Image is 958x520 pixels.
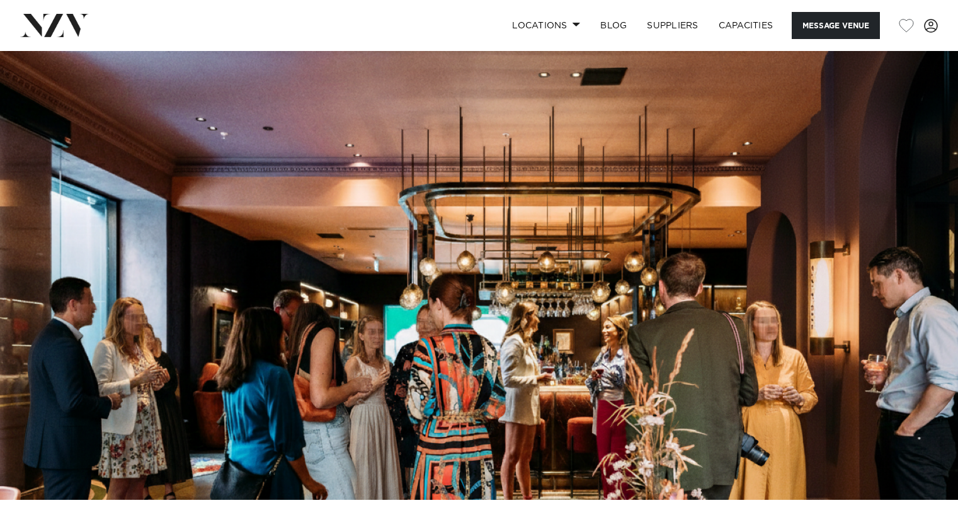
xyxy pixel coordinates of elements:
a: Locations [502,12,590,39]
a: Capacities [709,12,784,39]
button: Message Venue [792,12,880,39]
a: BLOG [590,12,637,39]
img: nzv-logo.png [20,14,89,37]
a: SUPPLIERS [637,12,708,39]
